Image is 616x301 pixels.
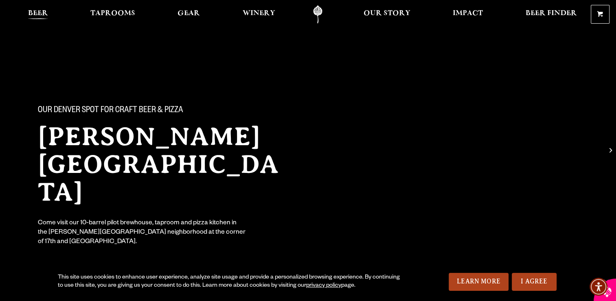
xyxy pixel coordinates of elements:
[520,5,582,24] a: Beer Finder
[512,273,557,291] a: I Agree
[306,283,341,289] a: privacy policy
[449,273,509,291] a: Learn More
[590,278,607,296] div: Accessibility Menu
[38,106,183,116] span: Our Denver spot for craft beer & pizza
[453,10,483,17] span: Impact
[178,10,200,17] span: Gear
[303,5,333,24] a: Odell Home
[364,10,410,17] span: Our Story
[90,10,135,17] span: Taprooms
[358,5,416,24] a: Our Story
[172,5,205,24] a: Gear
[23,5,53,24] a: Beer
[38,219,246,247] div: Come visit our 10-barrel pilot brewhouse, taproom and pizza kitchen in the [PERSON_NAME][GEOGRAPH...
[58,274,403,290] div: This site uses cookies to enhance user experience, analyze site usage and provide a personalized ...
[525,10,577,17] span: Beer Finder
[237,5,281,24] a: Winery
[38,123,292,206] h2: [PERSON_NAME][GEOGRAPHIC_DATA]
[28,10,48,17] span: Beer
[447,5,488,24] a: Impact
[243,10,275,17] span: Winery
[85,5,140,24] a: Taprooms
